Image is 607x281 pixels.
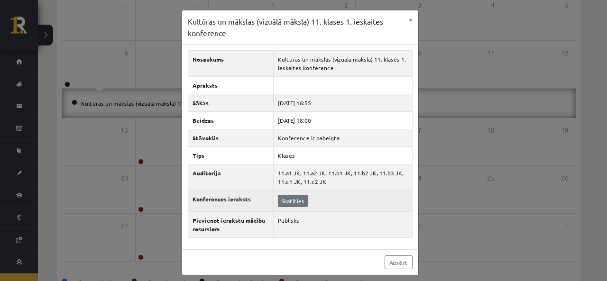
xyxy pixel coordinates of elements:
a: Aizvērt [385,255,413,269]
td: [DATE] 18:00 [274,112,412,129]
td: 11.a1 JK, 11.a2 JK, 11.b1 JK, 11.b2 JK, 11.b3 JK, 11.c1 JK, 11.c2 JK [274,164,412,190]
th: Beidzas [188,112,274,129]
th: Tips [188,147,274,164]
button: × [403,10,418,28]
th: Pievienot ierakstu mācību resursiem [188,212,274,238]
th: Sākas [188,94,274,112]
a: Skatīties [278,195,308,207]
h3: Kultūras un mākslas (vizuālā māksla) 11. klases 1. ieskaites konference [188,16,403,38]
th: Stāvoklis [188,129,274,147]
th: Nosaukums [188,51,274,77]
td: Konference ir pabeigta [274,129,412,147]
th: Auditorija [188,164,274,190]
td: Publisks [274,212,412,238]
td: Kultūras un mākslas (vizuālā māksla) 11. klases 1. ieskaites konference [274,51,412,77]
td: Klases [274,147,412,164]
th: Konferences ieraksts [188,190,274,212]
th: Apraksts [188,77,274,94]
td: [DATE] 16:55 [274,94,412,112]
